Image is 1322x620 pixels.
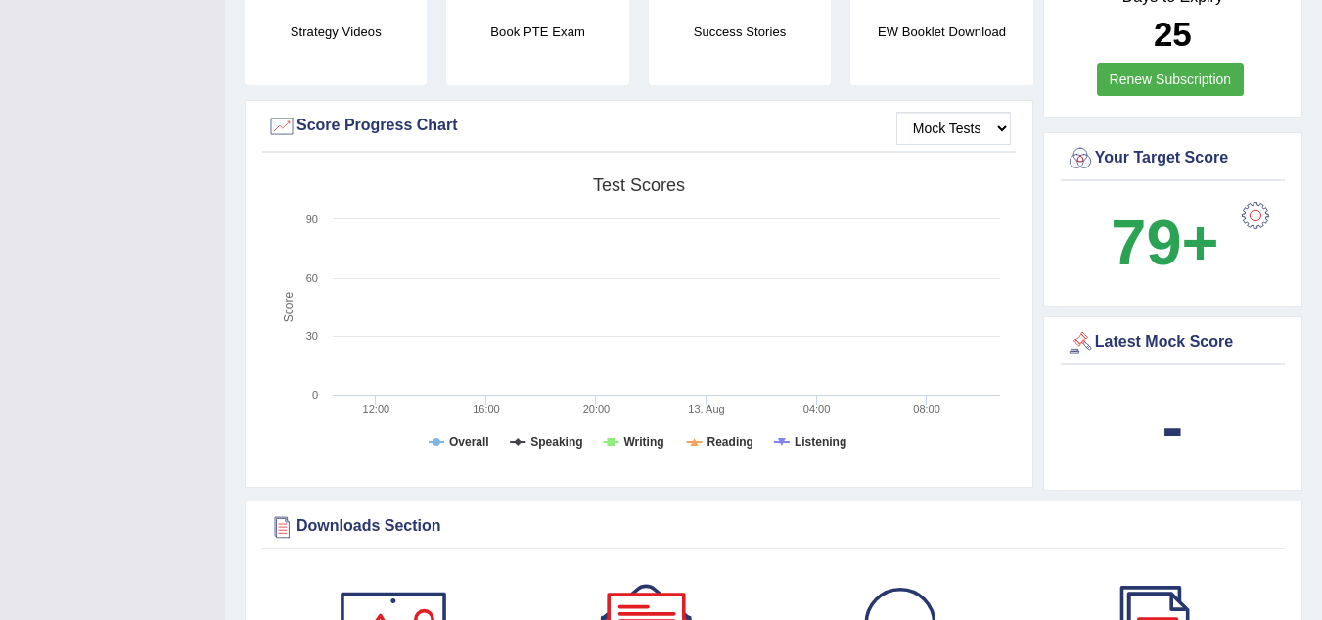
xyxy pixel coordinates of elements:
[473,404,500,415] text: 16:00
[306,272,318,284] text: 60
[312,389,318,401] text: 0
[1162,391,1184,462] b: -
[446,22,628,42] h4: Book PTE Exam
[803,404,831,415] text: 04:00
[1097,63,1245,96] a: Renew Subscription
[649,22,831,42] h4: Success Stories
[245,22,427,42] h4: Strategy Videos
[449,435,489,449] tspan: Overall
[282,292,296,323] tspan: Score
[688,404,724,415] tspan: 13. Aug
[363,404,390,415] text: 12:00
[623,435,663,449] tspan: Writing
[583,404,611,415] text: 20:00
[1066,328,1280,358] div: Latest Mock Score
[530,435,582,449] tspan: Speaking
[1066,144,1280,173] div: Your Target Score
[795,435,846,449] tspan: Listening
[267,512,1280,542] div: Downloads Section
[306,214,318,225] text: 90
[850,22,1032,42] h4: EW Booklet Download
[913,404,940,415] text: 08:00
[1111,207,1218,278] b: 79+
[593,175,685,195] tspan: Test scores
[707,435,753,449] tspan: Reading
[267,112,1011,141] div: Score Progress Chart
[1154,15,1192,53] b: 25
[306,330,318,342] text: 30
